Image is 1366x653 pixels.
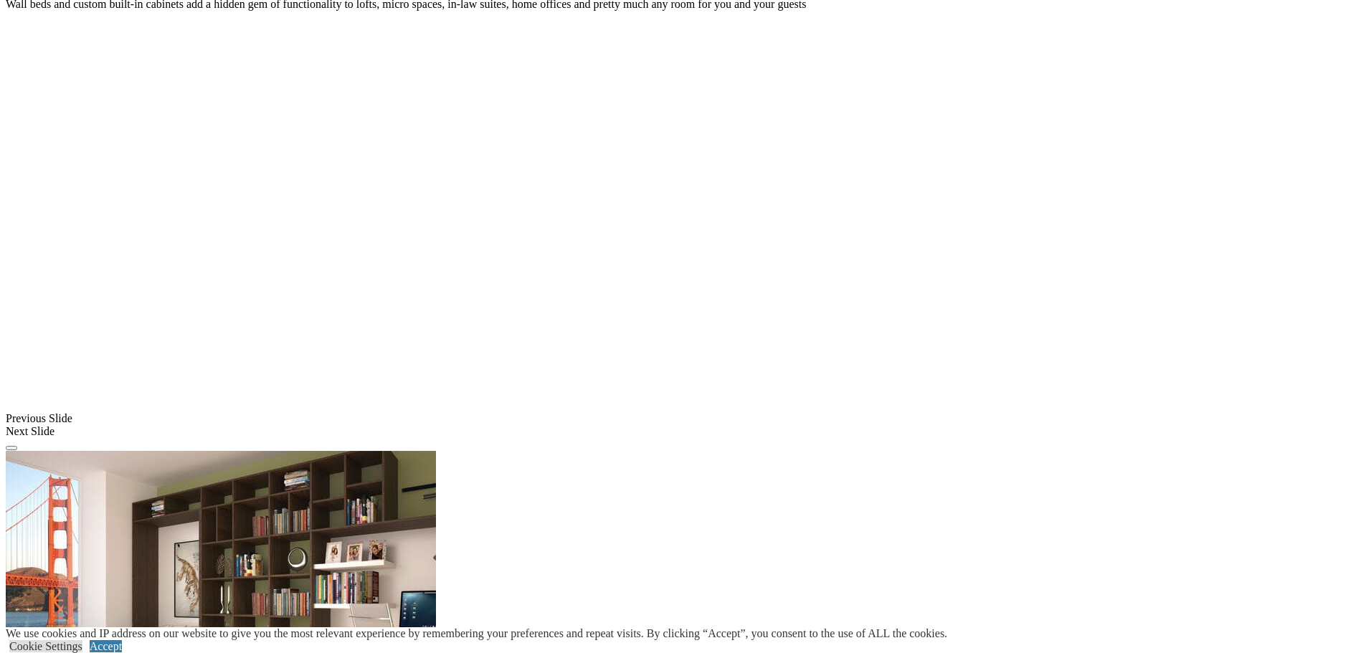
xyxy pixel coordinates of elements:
[6,425,1360,438] div: Next Slide
[6,627,947,640] div: We use cookies and IP address on our website to give you the most relevant experience by remember...
[9,640,82,652] a: Cookie Settings
[6,412,1360,425] div: Previous Slide
[90,640,122,652] a: Accept
[6,446,17,450] button: Click here to pause slide show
